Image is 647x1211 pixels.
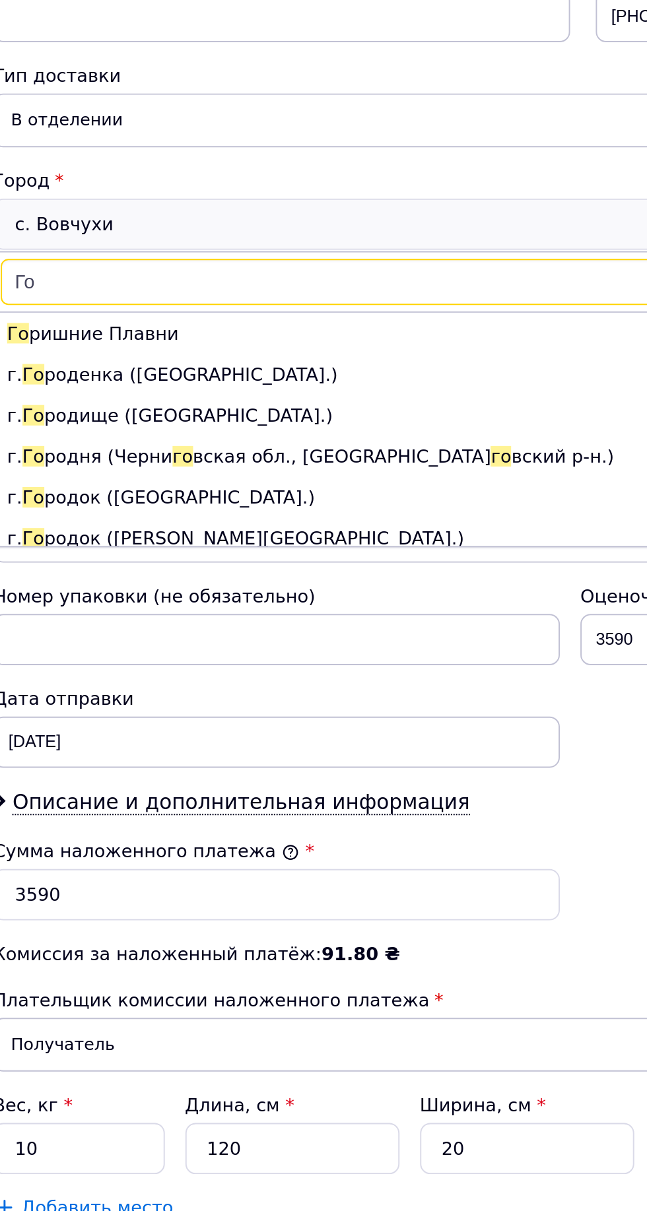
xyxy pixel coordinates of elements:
[195,719,236,729] span: 91.80 ₴
[26,717,621,731] div: Комиссия за наложенный платёж:
[26,121,621,149] span: Получатель
[488,795,598,808] div: Объёмный вес
[337,228,621,255] input: +380
[42,442,53,452] span: Го
[27,394,620,415] li: ришние Плавни
[41,849,119,861] span: Добавить место
[36,639,272,653] span: Описание и дополнительная информация
[329,533,621,546] div: Оценочная стоимость
[337,214,439,224] span: Телефон получателя
[26,161,130,172] span: Фамилия получателя
[26,267,92,277] span: Тип доставки
[26,281,621,309] span: В отделении
[27,457,620,478] li: г. родня (Черни вская обл., [GEOGRAPHIC_DATA] вский р-н.)
[26,335,621,362] div: с. Вовчухи
[26,666,184,676] label: Сумма наложенного платежа
[27,500,620,521] li: г. родок ([PERSON_NAME][GEOGRAPHIC_DATA].)
[26,533,318,546] div: Номер упаковки (не обязательно)
[367,797,428,807] label: Высота, см
[42,463,53,473] span: Го
[27,436,620,457] li: г. родище ([GEOGRAPHIC_DATA].)
[34,399,45,410] span: Го
[119,463,129,473] span: го
[246,797,311,807] label: Ширина, см
[456,1187,504,1196] span: Сохранить
[26,53,621,66] div: Способ доставки
[27,415,620,436] li: г. роденка ([GEOGRAPHIC_DATA].)
[42,505,53,515] span: Го
[26,107,88,117] span: Плательщик
[145,1187,189,1196] span: Отменить
[57,75,594,89] span: Нова Пошта (платная)
[26,586,318,599] div: Дата отправки
[13,13,170,26] span: Редактирование доставки
[26,214,131,224] span: Отчество получателя
[42,420,53,431] span: Го
[337,161,416,172] span: Имя получателя
[26,319,621,333] div: Город
[42,484,53,494] span: Го
[26,797,67,807] label: Вес, кг
[30,366,617,390] input: Найти
[125,797,182,807] label: Длина, см
[26,742,251,753] span: Плательщик комиссии наложенного платежа
[283,463,293,473] span: го
[27,478,620,500] li: г. родок ([GEOGRAPHIC_DATA].)
[26,757,621,785] span: Получатель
